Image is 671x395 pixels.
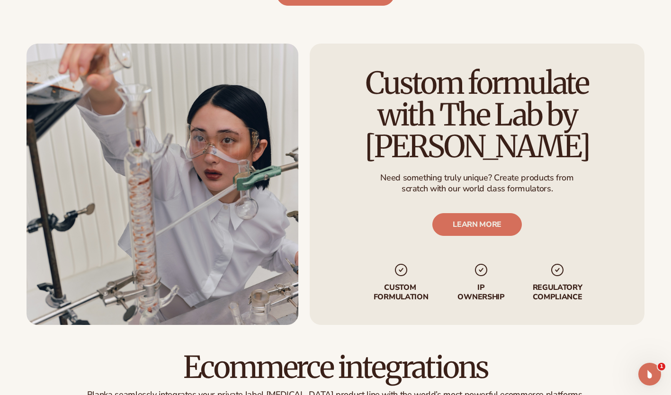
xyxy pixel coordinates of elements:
[27,351,644,383] h2: Ecommerce integrations
[474,262,489,278] img: checkmark_svg
[393,262,408,278] img: checkmark_svg
[27,44,298,325] img: Shopify Image 14
[638,363,661,386] iframe: Intercom live chat
[432,213,522,236] a: LEARN MORE
[532,283,583,301] p: regulatory compliance
[380,172,573,183] p: Need something truly unique? Create products from
[658,363,665,370] span: 1
[550,262,565,278] img: checkmark_svg
[336,67,618,163] h2: Custom formulate with The Lab by [PERSON_NAME]
[380,183,573,194] p: scratch with our world class formulators.
[371,283,430,301] p: Custom formulation
[457,283,505,301] p: IP Ownership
